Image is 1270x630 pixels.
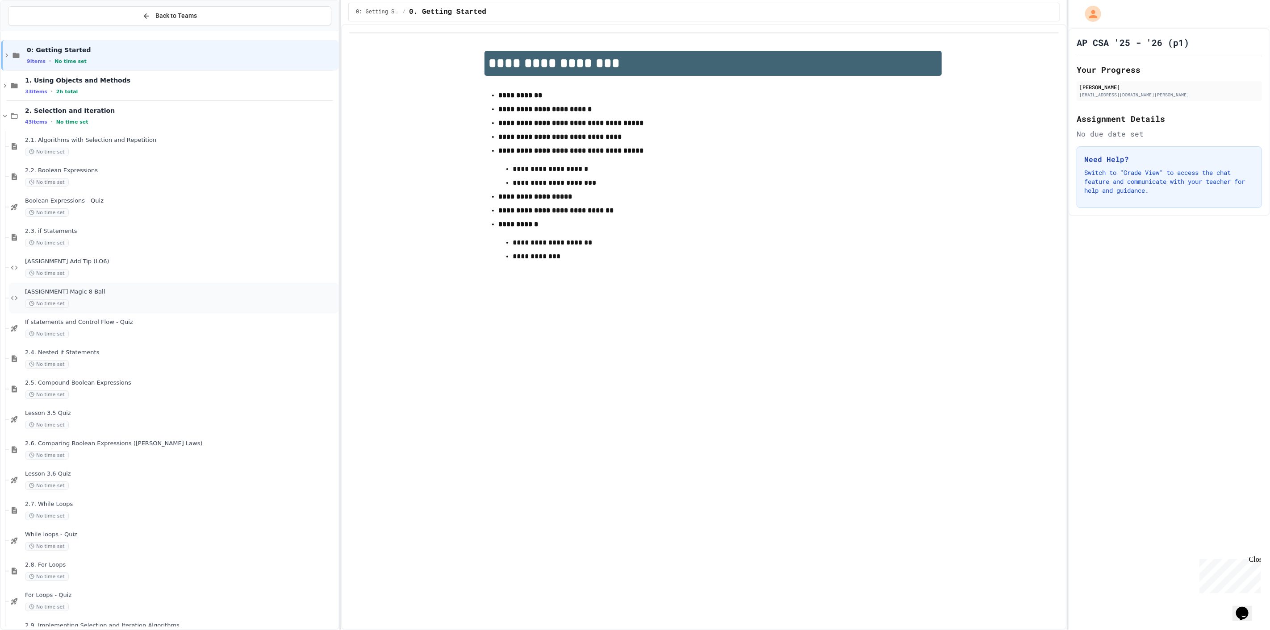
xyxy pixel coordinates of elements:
span: No time set [25,148,69,156]
h3: Need Help? [1084,154,1254,165]
span: / [402,8,405,16]
span: Boolean Expressions - Quiz [25,197,337,205]
span: 9 items [27,58,46,64]
span: 0: Getting Started [27,46,337,54]
span: No time set [25,481,69,490]
span: For Loops - Quiz [25,592,337,599]
span: No time set [25,330,69,338]
button: Back to Teams [8,6,331,25]
span: No time set [56,119,88,125]
div: [PERSON_NAME] [1079,83,1259,91]
span: 0: Getting Started [356,8,399,16]
span: 2.3. if Statements [25,228,337,235]
span: Lesson 3.6 Quiz [25,470,337,478]
span: 33 items [25,89,47,95]
span: 2.5. Compound Boolean Expressions [25,379,337,387]
span: No time set [25,421,69,429]
div: [EMAIL_ADDRESS][DOMAIN_NAME][PERSON_NAME] [1079,91,1259,98]
span: [ASSIGNMENT] Add Tip (LO6) [25,258,337,265]
span: 1. Using Objects and Methods [25,76,337,84]
span: [ASSIGNMENT] Magic 8 Ball [25,288,337,296]
span: While loops - Quiz [25,531,337,539]
span: 2. Selection and Iteration [25,107,337,115]
iframe: chat widget [1232,594,1261,621]
span: No time set [25,208,69,217]
h1: AP CSA '25 - '26 (p1) [1077,36,1189,49]
span: If statements and Control Flow - Quiz [25,319,337,326]
span: No time set [25,603,69,611]
span: 2.2. Boolean Expressions [25,167,337,174]
span: 0. Getting Started [409,7,486,17]
span: 2.7. While Loops [25,501,337,508]
span: No time set [25,512,69,520]
span: No time set [25,360,69,369]
iframe: chat widget [1196,555,1261,593]
span: No time set [25,390,69,399]
div: No due date set [1077,128,1262,139]
span: No time set [25,269,69,278]
span: 2.9. Implementing Selection and Iteration Algorithms [25,622,337,630]
span: • [49,58,51,65]
span: No time set [25,572,69,581]
span: No time set [25,299,69,308]
span: No time set [25,451,69,460]
span: 2.1. Algorithms with Selection and Repetition [25,137,337,144]
span: 2.6. Comparing Boolean Expressions ([PERSON_NAME] Laws) [25,440,337,448]
h2: Assignment Details [1077,112,1262,125]
span: No time set [25,178,69,187]
span: Back to Teams [156,11,197,21]
span: Lesson 3.5 Quiz [25,410,337,417]
span: No time set [54,58,87,64]
h2: Your Progress [1077,63,1262,76]
span: 2.8. For Loops [25,561,337,569]
span: No time set [25,542,69,551]
div: My Account [1076,4,1103,24]
span: 43 items [25,119,47,125]
span: • [51,88,53,95]
div: Chat with us now!Close [4,4,62,57]
span: • [51,118,53,125]
span: No time set [25,239,69,247]
span: 2.4. Nested if Statements [25,349,337,356]
span: 2h total [56,89,78,95]
p: Switch to "Grade View" to access the chat feature and communicate with your teacher for help and ... [1084,168,1254,195]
